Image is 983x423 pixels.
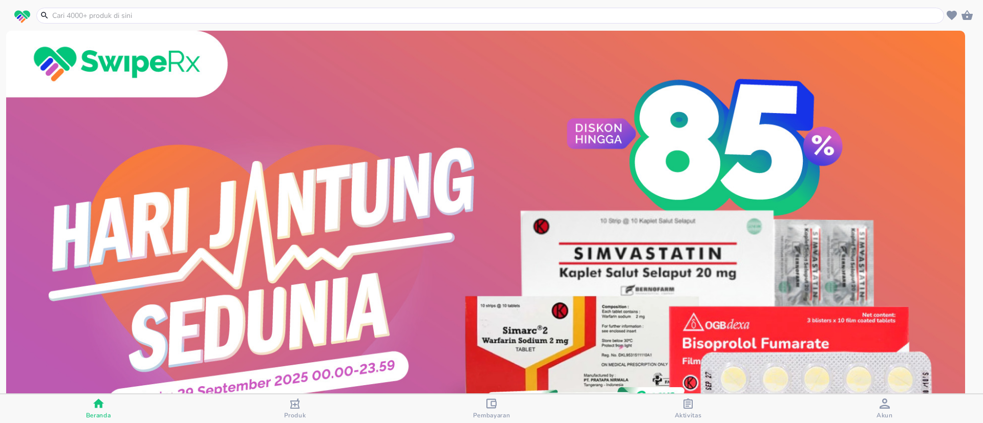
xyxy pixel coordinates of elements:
img: logo_swiperx_s.bd005f3b.svg [14,10,30,24]
span: Aktivitas [675,411,702,419]
button: Produk [197,394,393,423]
span: Produk [284,411,306,419]
button: Aktivitas [590,394,786,423]
span: Beranda [86,411,111,419]
button: Pembayaran [393,394,590,423]
span: Pembayaran [473,411,510,419]
input: Cari 4000+ produk di sini [51,10,942,21]
span: Akun [877,411,893,419]
button: Akun [786,394,983,423]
